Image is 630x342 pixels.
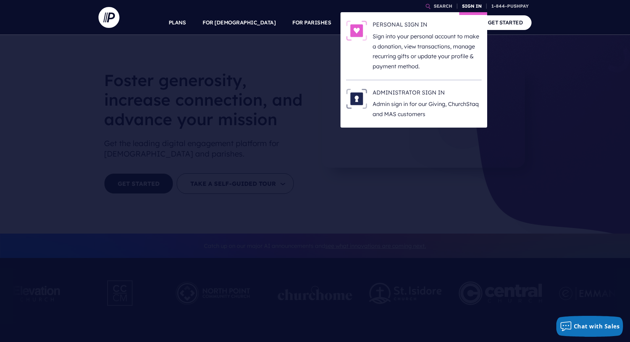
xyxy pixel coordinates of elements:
img: PERSONAL SIGN IN - Illustration [346,21,367,41]
img: ADMINISTRATOR SIGN IN - Illustration [346,89,367,109]
p: Sign into your personal account to make a donation, view transactions, manage recurring gifts or ... [373,31,482,71]
a: COMPANY [437,10,462,35]
a: EXPLORE [396,10,420,35]
a: ADMINISTRATOR SIGN IN - Illustration ADMINISTRATOR SIGN IN Admin sign in for our Giving, ChurchSt... [346,89,482,119]
button: Chat with Sales [556,316,623,337]
a: PLANS [169,10,186,35]
h6: ADMINISTRATOR SIGN IN [373,89,482,99]
a: FOR [DEMOGRAPHIC_DATA] [203,10,276,35]
a: FOR PARISHES [292,10,331,35]
a: SOLUTIONS [348,10,379,35]
a: GET STARTED [479,15,532,30]
span: Chat with Sales [574,322,620,330]
h6: PERSONAL SIGN IN [373,21,482,31]
p: Admin sign in for our Giving, ChurchStaq and MAS customers [373,99,482,119]
a: PERSONAL SIGN IN - Illustration PERSONAL SIGN IN Sign into your personal account to make a donati... [346,21,482,71]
